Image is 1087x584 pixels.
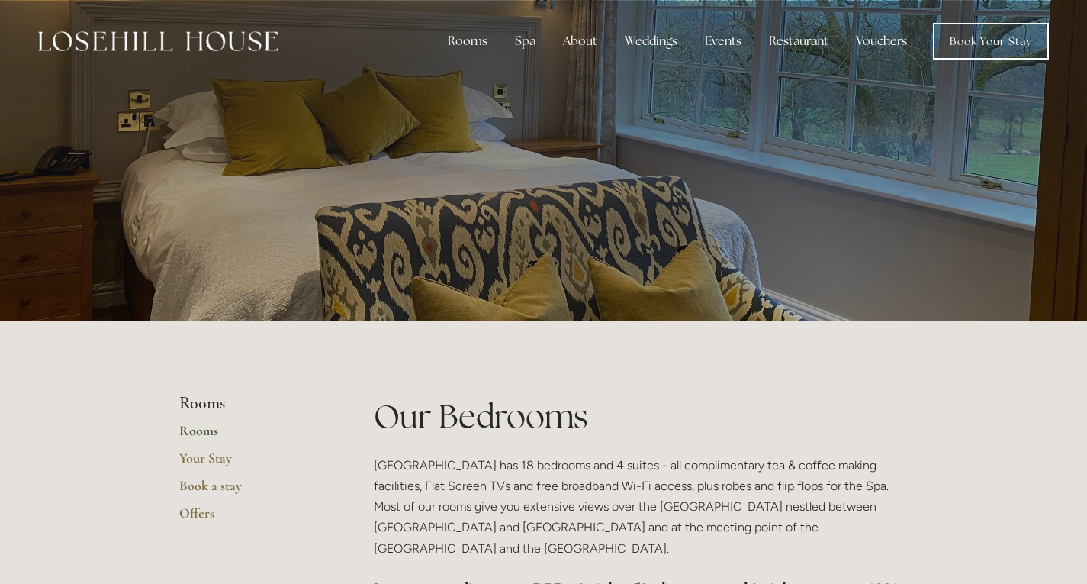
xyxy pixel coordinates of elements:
[374,394,909,439] h1: Our Bedrooms
[844,26,919,56] a: Vouchers
[933,23,1049,60] a: Book Your Stay
[179,422,325,450] a: Rooms
[693,26,754,56] div: Events
[436,26,500,56] div: Rooms
[551,26,609,56] div: About
[179,394,325,414] li: Rooms
[503,26,548,56] div: Spa
[757,26,841,56] div: Restaurant
[374,455,909,559] p: [GEOGRAPHIC_DATA] has 18 bedrooms and 4 suites - all complimentary tea & coffee making facilities...
[179,450,325,477] a: Your Stay
[38,31,278,51] img: Losehill House
[179,477,325,505] a: Book a stay
[179,505,325,532] a: Offers
[613,26,690,56] div: Weddings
